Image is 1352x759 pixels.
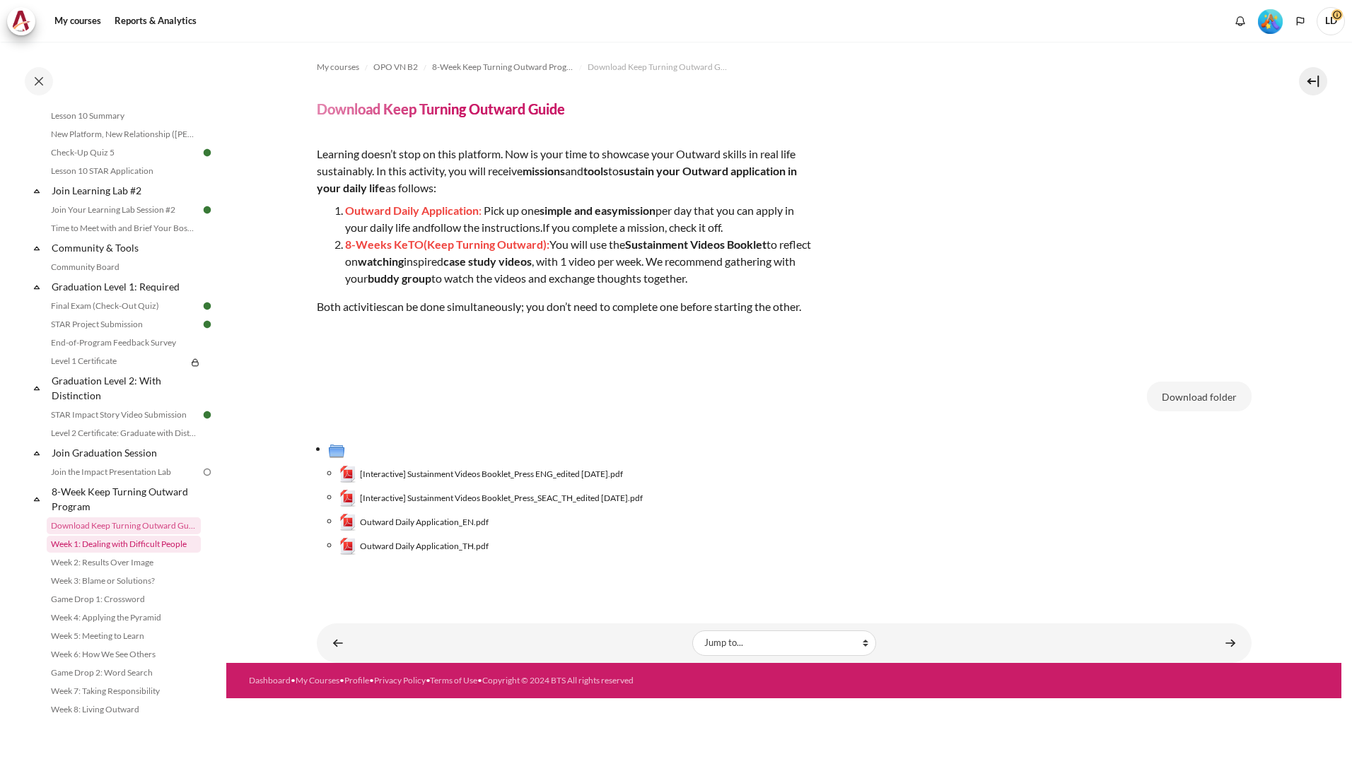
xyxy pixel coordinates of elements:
[30,492,44,506] span: Collapse
[296,675,339,686] a: My Courses
[424,237,547,251] span: (Keep Turning Outward)
[201,466,214,478] img: To do
[47,144,201,161] a: Check-Up Quiz 5
[368,271,431,285] strong: buddy group
[47,701,201,718] a: Week 8: Living Outward
[47,316,201,333] a: STAR Project Submission
[47,334,201,351] a: End-of-Program Feedback Survey
[47,609,201,626] a: Week 4: Applying the Pyramid
[49,371,201,405] a: Graduation Level 2: With Distinction
[345,202,812,236] p: Pick up one per day that you can apply in your daily life a If you complete a mission, check it off.
[430,675,477,686] a: Terms of Use
[360,516,489,529] span: Outward Daily Application_EN.pdf
[540,204,618,217] strong: simple and easy
[1147,382,1252,411] button: Download folder
[387,300,521,313] span: can be done simultaneously
[49,7,106,35] a: My courses
[536,254,641,268] span: with 1 video per week
[418,220,542,234] span: nd
[47,353,187,370] a: Level 1 Certificate
[47,406,201,423] a: STAR Impact Story Video Submission
[110,7,202,35] a: Reports & Analytics
[625,237,767,251] strong: Sustainment Videos Booklet
[345,237,424,251] span: 8-Weeks KeTO
[201,318,214,331] img: Done
[360,540,489,553] span: Outward Daily Application_TH.pdf
[360,492,643,505] span: [Interactive] Sustainment Videos Booklet_Press_SEAC_TH_edited [DATE].pdf
[588,59,729,76] a: Download Keep Turning Outward Guide
[47,664,201,681] a: Game Drop 2: Word Search
[1258,9,1283,34] img: Level #5
[1230,11,1251,32] div: Show notification window with no new notifications
[317,59,359,76] a: My courses
[339,514,356,531] img: Outward Daily Application_EN.pdf
[443,254,532,268] strong: case study videos
[49,238,201,257] a: Community & Tools
[317,100,565,118] h4: Download Keep Turning Outward Guide
[49,482,201,516] a: 8-Week Keep Turning Outward Program
[49,443,201,462] a: Join Graduation Session
[47,259,201,276] a: Community Board
[339,538,489,555] a: Outward Daily Application_TH.pdfOutward Daily Application_TH.pdf
[47,163,201,180] a: Lesson 10 STAR Application
[588,61,729,73] span: Download Keep Turning Outward Guide
[358,254,404,268] strong: watching
[373,61,418,73] span: OPO VN B2
[47,628,201,645] a: Week 5: Meeting to Learn
[431,220,542,234] span: follow the instructions.
[374,675,426,686] a: Privacy Policy
[47,298,201,314] a: Final Exam (Check-Out Quiz)
[618,204,655,217] strong: mission
[47,126,201,143] a: New Platform, New Relationship ([PERSON_NAME]'s Story)
[47,591,201,608] a: Game Drop 1: Crossword
[324,629,352,657] a: ◄ Join the Impact Presentation Lab
[30,446,44,460] span: Collapse
[11,11,31,32] img: Architeck
[373,59,418,76] a: OPO VN B2
[432,61,573,73] span: 8-Week Keep Turning Outward Program
[47,517,201,534] a: Download Keep Turning Outward Guide
[339,466,624,483] a: [Interactive] Sustainment Videos Booklet_Press ENG_edited July 2023.pdf[Interactive] Sustainment ...
[47,646,201,663] a: Week 6: How We See Others
[47,572,201,589] a: Week 3: Blame or Solutions?
[317,56,1252,78] nav: Navigation bar
[47,107,201,124] a: Lesson 10 Summary
[47,554,201,571] a: Week 2: Results Over Image
[47,464,201,481] a: Join the Impact Presentation Lab
[201,146,214,159] img: Done
[1258,8,1283,34] div: Level #5
[547,237,549,251] span: :
[482,675,634,686] a: Copyright © 2024 BTS All rights reserved
[339,514,489,531] a: Outward Daily Application_EN.pdfOutward Daily Application_EN.pdf
[1290,11,1311,32] button: Languages
[47,201,201,218] a: Join Your Learning Lab Session #2
[201,408,214,421] img: Done
[479,204,482,217] span: :
[339,538,356,555] img: Outward Daily Application_TH.pdf
[30,184,44,198] span: Collapse
[339,466,356,483] img: [Interactive] Sustainment Videos Booklet_Press ENG_edited July 2023.pdf
[49,181,201,200] a: Join Learning Lab #2
[534,254,657,268] span: . W
[317,146,812,196] p: Learning doesn’t stop on this platform. Now is your time to showcase your Outward skills in real ...
[339,490,643,507] a: [Interactive] Sustainment Videos Booklet_Press_SEAC_TH_edited July 2023.pdf[Interactive] Sustainm...
[1216,629,1245,657] a: Week 1: Dealing with Difficult People ►
[345,204,479,217] span: Outward Daily Application
[339,490,356,507] img: [Interactive] Sustainment Videos Booklet_Press_SEAC_TH_edited July 2023.pdf
[47,536,201,553] a: Week 1: Dealing with Difficult People
[317,61,359,73] span: My courses
[1317,7,1345,35] a: User menu
[1317,7,1345,35] span: LD
[360,468,623,481] span: [Interactive] Sustainment Videos Booklet_Press ENG_edited [DATE].pdf
[201,204,214,216] img: Done
[249,674,845,687] div: • • • • •
[249,675,291,686] a: Dashboard
[47,220,201,237] a: Time to Meet with and Brief Your Boss #2
[30,241,44,255] span: Collapse
[226,42,1341,663] section: Content
[7,7,42,35] a: Architeck Architeck
[1252,8,1288,34] a: Level #5
[344,675,369,686] a: Profile
[317,298,812,315] p: Both activities ; you don’t need to complete one before starting the other.
[47,425,201,442] a: Level 2 Certificate: Graduate with Distinction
